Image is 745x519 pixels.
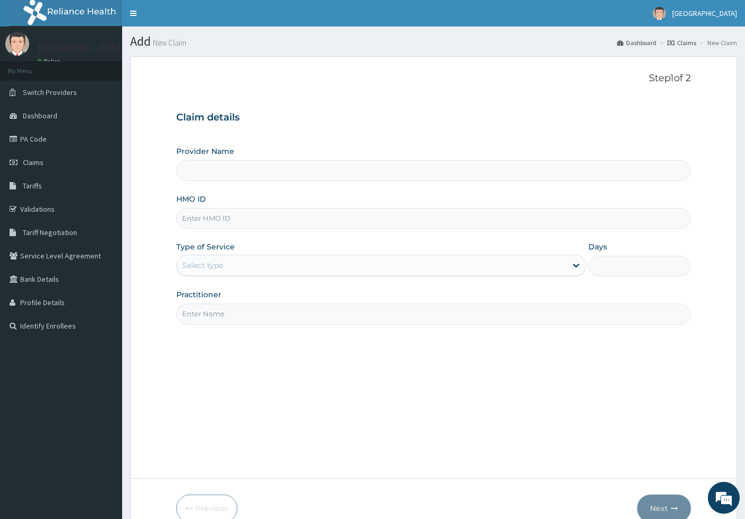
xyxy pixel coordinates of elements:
input: Enter HMO ID [176,208,691,229]
a: Online [37,58,63,65]
img: User Image [653,7,666,20]
h1: Add [130,34,737,48]
p: [GEOGRAPHIC_DATA] [37,43,125,53]
p: Step 1 of 2 [176,73,691,84]
a: Dashboard [617,38,656,47]
label: Days [588,241,607,252]
span: Tariff Negotiation [23,228,77,237]
small: New Claim [151,39,186,47]
span: [GEOGRAPHIC_DATA] [672,8,737,18]
label: Type of Service [176,241,235,252]
span: Claims [23,158,44,167]
a: Claims [667,38,696,47]
img: User Image [5,32,29,56]
label: Practitioner [176,289,221,300]
span: Dashboard [23,111,57,120]
li: New Claim [697,38,737,47]
span: Tariffs [23,181,42,191]
input: Enter Name [176,304,691,324]
label: HMO ID [176,194,206,204]
span: Switch Providers [23,88,77,97]
h3: Claim details [176,112,691,124]
div: Select type [182,260,223,271]
label: Provider Name [176,146,234,157]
